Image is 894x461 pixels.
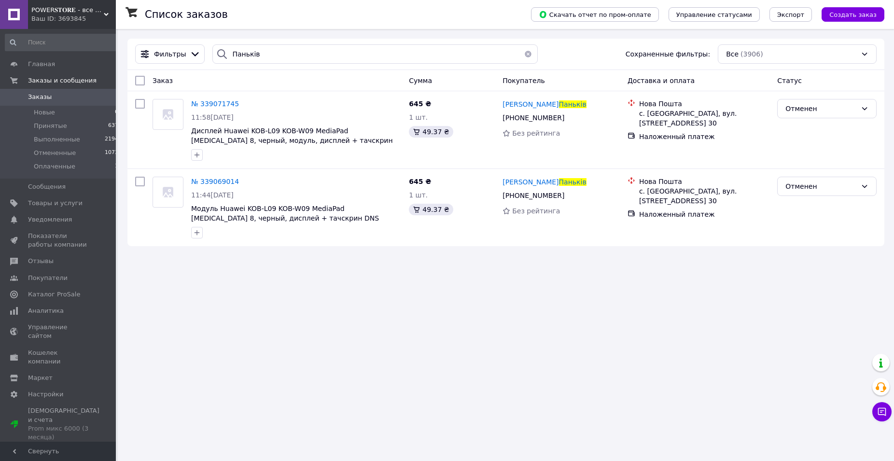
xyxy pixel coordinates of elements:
[639,99,769,109] div: Нова Пошта
[145,9,228,20] h1: Список заказов
[153,177,183,208] a: Фото товару
[501,189,566,202] div: [PHONE_NUMBER]
[676,11,752,18] span: Управление статусами
[105,149,118,157] span: 1073
[191,113,234,121] span: 11:58[DATE]
[28,307,64,315] span: Аналитика
[409,126,453,138] div: 49.37 ₴
[726,49,739,59] span: Все
[28,215,72,224] span: Уведомления
[28,76,97,85] span: Заказы и сообщения
[639,186,769,206] div: с. [GEOGRAPHIC_DATA], вул. [STREET_ADDRESS] 30
[777,77,802,84] span: Статус
[28,93,52,101] span: Заказы
[153,77,173,84] span: Заказ
[518,44,538,64] button: Очистить
[501,111,566,125] div: [PHONE_NUMBER]
[822,7,884,22] button: Создать заказ
[28,323,89,340] span: Управление сайтом
[34,149,76,157] span: Отмененные
[559,100,587,108] span: Паньків
[512,129,560,137] span: Без рейтинга
[669,7,760,22] button: Управление статусами
[628,77,695,84] span: Доставка и оплата
[539,10,651,19] span: Скачать отчет по пром-оплате
[31,6,104,14] span: POWER𝐒𝐓𝐎𝐑𝐄 - все заказы на дисплеи должны быть согласованы
[115,108,118,117] span: 0
[740,50,763,58] span: (3906)
[409,113,428,121] span: 1 шт.
[154,49,186,59] span: Фильтры
[31,14,116,23] div: Ваш ID: 3693845
[5,34,119,51] input: Поиск
[785,181,857,192] div: Отменен
[28,274,68,282] span: Покупатели
[191,100,239,108] a: № 339071745
[28,290,80,299] span: Каталог ProSale
[28,199,83,208] span: Товары и услуги
[409,191,428,199] span: 1 шт.
[503,177,586,187] a: [PERSON_NAME]Паньків
[34,108,55,117] span: Новые
[503,178,559,186] span: [PERSON_NAME]
[191,191,234,199] span: 11:44[DATE]
[531,7,659,22] button: Скачать отчет по пром-оплате
[559,178,587,186] span: Паньків
[191,205,379,222] a: Модуль Huawei KOB-L09 KOB-W09 MediaPad [MEDICAL_DATA] 8, черный, дисплей + тачскрин DNS
[639,177,769,186] div: Нова Пошта
[829,11,877,18] span: Создать заказ
[626,49,710,59] span: Сохраненные фильтры:
[28,406,99,442] span: [DEMOGRAPHIC_DATA] и счета
[108,122,118,130] span: 637
[777,11,804,18] span: Экспорт
[153,99,183,130] a: Фото товару
[812,10,884,18] a: Создать заказ
[409,77,432,84] span: Сумма
[639,210,769,219] div: Наложенный платеж
[503,77,545,84] span: Покупатель
[409,100,431,108] span: 645 ₴
[28,182,66,191] span: Сообщения
[28,349,89,366] span: Кошелек компании
[105,135,118,144] span: 2194
[28,374,53,382] span: Маркет
[34,162,75,171] span: Оплаченные
[191,178,239,185] a: № 339069014
[769,7,812,22] button: Экспорт
[212,44,538,64] input: Поиск по номеру заказа, ФИО покупателя, номеру телефона, Email, номеру накладной
[639,132,769,141] div: Наложенный платеж
[503,100,559,108] span: [PERSON_NAME]
[503,99,586,109] a: [PERSON_NAME]Паньків
[639,109,769,128] div: с. [GEOGRAPHIC_DATA], вул. [STREET_ADDRESS] 30
[28,390,63,399] span: Настройки
[409,204,453,215] div: 49.37 ₴
[115,162,118,171] span: 1
[512,207,560,215] span: Без рейтинга
[34,135,80,144] span: Выполненные
[409,178,431,185] span: 645 ₴
[28,424,99,442] div: Prom микс 6000 (3 месяца)
[28,60,55,69] span: Главная
[872,402,892,421] button: Чат с покупателем
[34,122,67,130] span: Принятые
[28,257,54,265] span: Отзывы
[785,103,857,114] div: Отменен
[28,232,89,249] span: Показатели работы компании
[191,127,393,154] a: Дисплей Huawei KOB-L09 KOB-W09 MediaPad [MEDICAL_DATA] 8, черный, модуль, дисплей + тачскрин DNS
